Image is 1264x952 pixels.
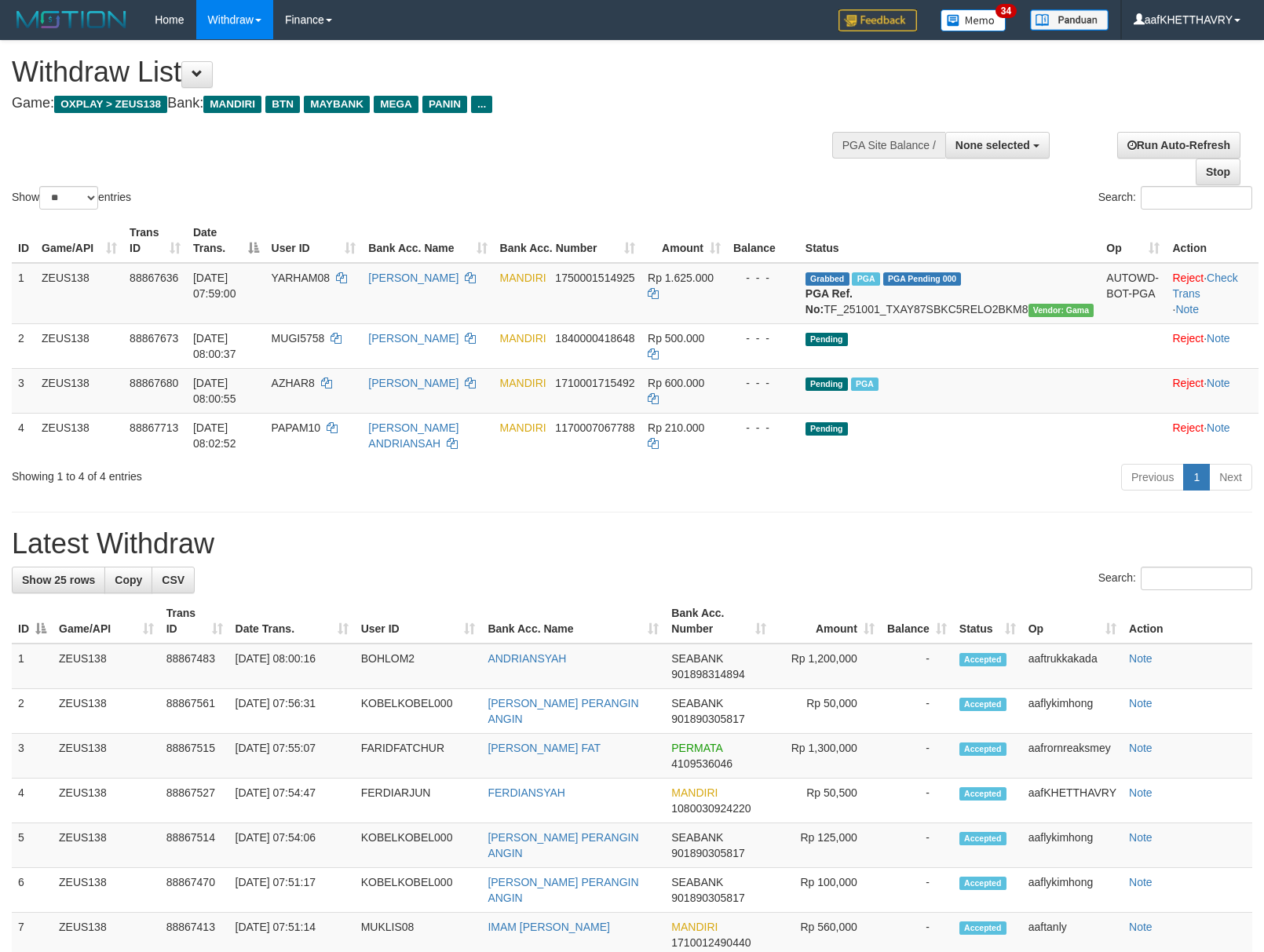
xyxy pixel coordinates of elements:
span: 88867673 [130,332,178,345]
span: BTN [265,96,300,113]
span: Rp 210.000 [648,421,704,434]
span: Vendor URL: https://trx31.1velocity.biz [1028,304,1094,317]
a: CSV [152,567,195,593]
a: Note [1129,652,1153,665]
div: - - - [733,270,793,286]
td: ZEUS138 [53,689,160,734]
td: KOBELKOBEL000 [355,868,482,913]
th: Status: activate to sort column ascending [953,599,1022,644]
button: None selected [945,132,1050,159]
td: Rp 1,300,000 [773,734,881,779]
a: Note [1129,697,1153,709]
td: ZEUS138 [35,413,123,458]
a: Copy [104,567,152,593]
span: Copy 1170007067788 to clipboard [555,421,634,434]
td: ZEUS138 [53,779,160,823]
td: 3 [12,734,53,779]
span: None selected [955,139,1030,151]
span: Rp 1.625.000 [648,272,714,284]
a: Next [1209,464,1252,491]
th: Op: activate to sort column ascending [1100,218,1166,263]
span: MANDIRI [500,272,546,284]
span: AZHAR8 [272,377,315,389]
span: MANDIRI [671,786,718,799]
td: 6 [12,868,53,913]
input: Search: [1141,186,1252,210]
th: Bank Acc. Number: activate to sort column ascending [665,599,773,644]
a: Note [1207,421,1230,434]
a: Note [1129,786,1153,799]
a: [PERSON_NAME] FAT [488,742,601,754]
span: Rp 500.000 [648,332,704,345]
span: Pending [806,378,848,391]
a: [PERSON_NAME] [368,272,458,284]
td: ZEUS138 [35,368,123,413]
a: [PERSON_NAME] PERANGIN ANGIN [488,831,638,859]
a: Reject [1172,272,1204,284]
td: - [881,689,953,734]
th: Action [1123,599,1252,644]
a: [PERSON_NAME] [368,377,458,389]
th: Balance [727,218,799,263]
span: MUGI5758 [272,332,325,345]
td: - [881,734,953,779]
span: MANDIRI [500,421,546,434]
th: Status [799,218,1101,263]
a: Run Auto-Refresh [1117,132,1240,159]
th: Op: activate to sort column ascending [1022,599,1123,644]
th: Trans ID: activate to sort column ascending [123,218,187,263]
td: 88867470 [160,868,229,913]
span: Copy 901890305817 to clipboard [671,892,744,904]
a: Reject [1172,332,1204,345]
span: Rp 600.000 [648,377,704,389]
td: 2 [12,689,53,734]
td: [DATE] 07:54:06 [229,823,355,868]
span: MEGA [374,96,418,113]
div: - - - [733,330,793,346]
th: Game/API: activate to sort column ascending [53,599,160,644]
span: PERMATA [671,742,722,754]
a: Previous [1121,464,1184,491]
span: 88867636 [130,272,178,284]
td: 1 [12,644,53,689]
td: ZEUS138 [53,644,160,689]
td: - [881,823,953,868]
h1: Withdraw List [12,57,827,88]
a: Note [1207,377,1230,389]
span: [DATE] 08:02:52 [193,421,236,450]
span: PAPAM10 [272,421,321,434]
td: [DATE] 07:54:47 [229,779,355,823]
td: Rp 50,000 [773,689,881,734]
span: SEABANK [671,876,723,888]
td: BOHLOM2 [355,644,482,689]
th: Bank Acc. Name: activate to sort column ascending [481,599,665,644]
span: PGA Pending [883,272,962,286]
span: SEABANK [671,697,723,709]
td: 3 [12,368,35,413]
span: OXPLAY > ZEUS138 [54,96,167,113]
div: - - - [733,375,793,391]
span: Marked by aaftanly [851,378,879,391]
select: Showentries [39,186,98,210]
span: Copy 901890305817 to clipboard [671,847,744,859]
span: MANDIRI [671,921,718,933]
span: MAYBANK [304,96,370,113]
th: Balance: activate to sort column ascending [881,599,953,644]
td: 1 [12,263,35,324]
td: aafrornreaksmey [1022,734,1123,779]
td: ZEUS138 [53,823,160,868]
th: User ID: activate to sort column ascending [355,599,482,644]
span: Pending [806,333,848,346]
td: ZEUS138 [35,263,123,324]
td: ZEUS138 [35,323,123,368]
span: ... [471,96,492,113]
span: Show 25 rows [22,574,95,586]
span: Copy [115,574,142,586]
img: Feedback.jpg [838,9,917,31]
span: MANDIRI [203,96,261,113]
th: Date Trans.: activate to sort column descending [187,218,265,263]
a: [PERSON_NAME] ANDRIANSAH [368,421,458,450]
img: Button%20Memo.svg [941,9,1006,31]
span: CSV [162,574,184,586]
span: Marked by aaftanly [852,272,879,286]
